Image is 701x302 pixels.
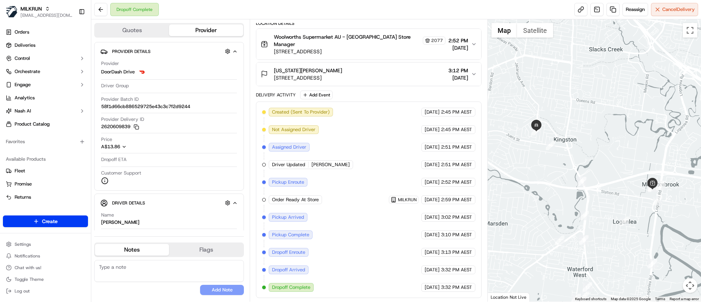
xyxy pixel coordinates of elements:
[101,136,112,143] span: Price
[272,196,319,203] span: Order Ready At Store
[579,211,589,220] div: 2
[3,26,88,38] a: Orders
[272,284,310,291] span: Dropoff Complete
[532,126,541,135] div: 17
[490,292,514,302] img: Google
[274,33,421,48] span: Woolworths Supermarket AU - [GEOGRAPHIC_DATA] Store Manager
[3,286,88,296] button: Log out
[15,276,44,282] span: Toggle Theme
[3,105,88,117] button: Nash AI
[20,5,42,12] button: MILKRUN
[3,165,88,177] button: Fleet
[3,53,88,64] button: Control
[425,232,440,238] span: [DATE]
[448,44,468,51] span: [DATE]
[101,144,120,150] span: A$13.86
[138,68,146,76] img: doordash_logo_v2.png
[3,92,88,104] a: Analytics
[95,244,169,256] button: Notes
[431,38,443,43] span: 2077
[3,153,88,165] div: Available Products
[626,6,645,13] span: Reassign
[425,109,440,115] span: [DATE]
[272,267,305,273] span: Dropoff Arrived
[101,156,127,163] span: Dropoff ETA
[3,3,76,20] button: MILKRUNMILKRUN[EMAIL_ADDRESS][DOMAIN_NAME]
[101,170,141,176] span: Customer Support
[272,144,306,150] span: Assigned Driver
[3,274,88,284] button: Toggle Theme
[15,265,41,271] span: Chat with us!
[3,178,88,190] button: Promise
[42,218,58,225] span: Create
[15,42,35,49] span: Deliveries
[425,179,440,186] span: [DATE]
[3,239,88,249] button: Settings
[15,29,29,35] span: Orders
[272,232,309,238] span: Pickup Complete
[15,55,30,62] span: Control
[100,45,238,57] button: Provider Details
[662,6,695,13] span: Cancel Delivery
[670,297,699,301] a: Report a map error
[491,23,517,38] button: Show street map
[101,103,190,110] span: 58f1d66cb886529725e43c3c7f2d9244
[6,181,85,187] a: Promise
[441,109,472,115] span: 2:45 PM AEST
[653,196,662,205] div: 4
[272,179,304,186] span: Pickup Enroute
[425,161,440,168] span: [DATE]
[683,278,697,293] button: Map camera controls
[15,288,30,294] span: Log out
[256,92,296,98] div: Delivery Activity
[579,235,589,245] div: 14
[425,284,440,291] span: [DATE]
[441,267,472,273] span: 3:32 PM AEST
[101,83,129,89] span: Driver Group
[15,108,31,114] span: Nash AI
[100,197,238,209] button: Driver Details
[3,215,88,227] button: Create
[20,12,73,18] button: [EMAIL_ADDRESS][DOMAIN_NAME]
[101,212,114,218] span: Name
[311,161,350,168] span: [PERSON_NAME]
[272,109,330,115] span: Created (Sent To Provider)
[441,126,472,133] span: 2:45 PM AEST
[3,251,88,261] button: Notifications
[15,168,25,174] span: Fleet
[15,241,31,247] span: Settings
[575,297,606,302] button: Keyboard shortcuts
[3,79,88,91] button: Engage
[441,179,472,186] span: 2:52 PM AEST
[169,244,243,256] button: Flags
[274,67,342,74] span: [US_STATE][PERSON_NAME]
[3,39,88,51] a: Deliveries
[272,126,315,133] span: Not Assigned Driver
[651,3,698,16] button: CancelDelivery
[648,259,657,268] div: 9
[169,24,243,36] button: Provider
[15,121,50,127] span: Product Catalog
[300,91,333,99] button: Add Event
[577,177,586,186] div: 15
[425,214,440,221] span: [DATE]
[441,144,472,150] span: 2:51 PM AEST
[256,29,481,60] button: Woolworths Supermarket AU - [GEOGRAPHIC_DATA] Store Manager2077[STREET_ADDRESS]2:52 PM[DATE]
[517,23,553,38] button: Show satellite imagery
[6,168,85,174] a: Fleet
[555,236,564,245] div: 1
[656,181,666,190] div: 8
[3,66,88,77] button: Orchestrate
[425,249,440,256] span: [DATE]
[112,49,150,54] span: Provider Details
[620,217,629,226] div: 3
[15,95,35,101] span: Analytics
[272,214,304,221] span: Pickup Arrived
[611,297,651,301] span: Map data ©2025 Google
[6,6,18,18] img: MILKRUN
[441,196,472,203] span: 2:59 PM AEST
[256,20,481,26] div: Location Details
[3,136,88,148] div: Favorites
[274,48,445,55] span: [STREET_ADDRESS]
